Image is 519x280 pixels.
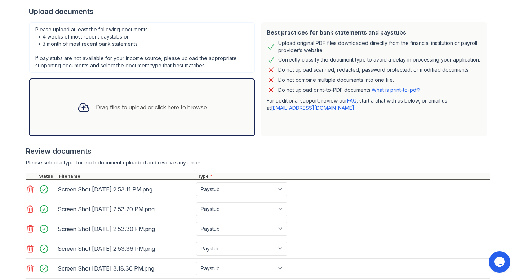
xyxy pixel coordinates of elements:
a: What is print-to-pdf? [372,87,421,93]
div: Status [37,173,58,179]
div: Upload original PDF files downloaded directly from the financial institution or payroll provider’... [278,40,482,54]
div: Do not upload scanned, redacted, password protected, or modified documents. [278,66,470,74]
div: Please upload at least the following documents: • 4 weeks of most recent paystubs or • 3 month of... [29,22,255,73]
p: For additional support, review our , start a chat with us below, or email us at [267,97,482,112]
div: Best practices for bank statements and paystubs [267,28,482,37]
iframe: chat widget [489,251,512,273]
div: Screen Shot [DATE] 2.53.36 PM.png [58,243,193,254]
a: [EMAIL_ADDRESS][DOMAIN_NAME] [271,105,354,111]
div: Screen Shot [DATE] 2.53.30 PM.png [58,223,193,235]
div: Review documents [26,146,490,156]
div: Screen Shot [DATE] 3.18.36 PM.png [58,263,193,274]
div: Screen Shot [DATE] 2.53.11 PM.png [58,184,193,195]
div: Do not combine multiple documents into one file. [278,76,394,84]
div: Upload documents [29,6,490,17]
div: Type [196,173,490,179]
div: Screen Shot [DATE] 2.53.20 PM.png [58,203,193,215]
p: Do not upload print-to-PDF documents. [278,86,421,94]
div: Filename [58,173,196,179]
div: Please select a type for each document uploaded and resolve any errors. [26,159,490,166]
a: FAQ [347,98,356,104]
div: Drag files to upload or click here to browse [96,103,207,112]
div: Correctly classify the document type to avoid a delay in processing your application. [278,55,480,64]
